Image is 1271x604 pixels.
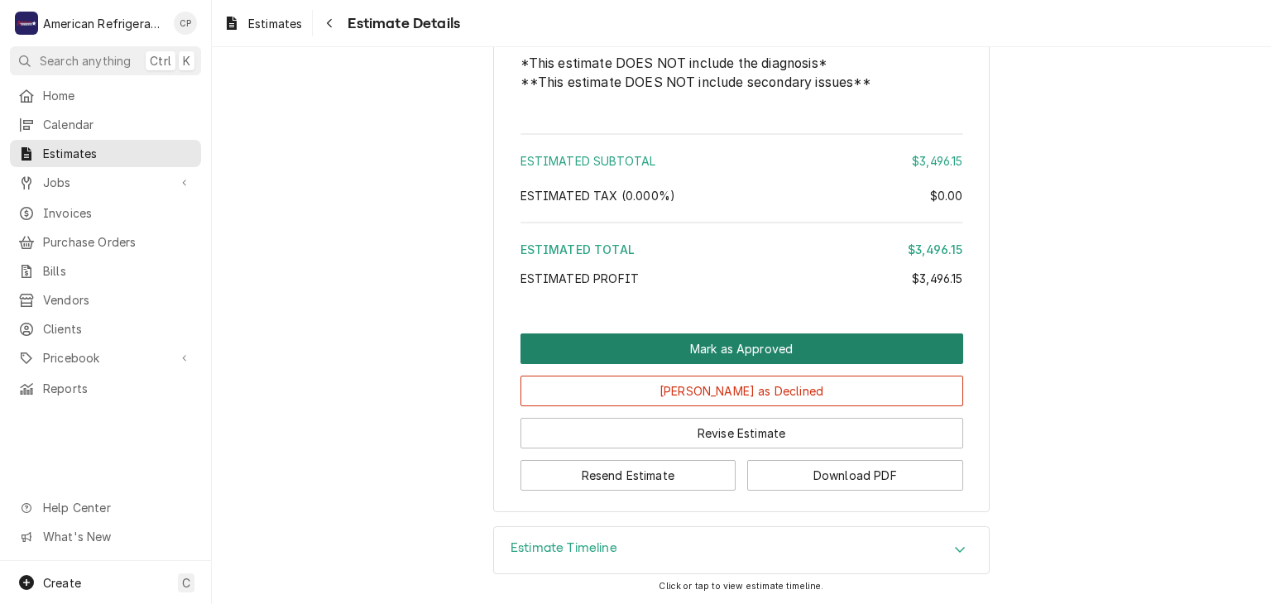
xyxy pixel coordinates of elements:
a: Go to Help Center [10,494,201,521]
div: American Refrigeration LLC [43,15,165,32]
div: Button Group Row [520,364,963,406]
span: Estimated Profit [520,271,640,285]
div: CP [174,12,197,35]
span: Reports [43,380,193,397]
button: [PERSON_NAME] as Declined [520,376,963,406]
span: Estimated Tax ( 0.000% ) [520,189,676,203]
a: Estimates [217,10,309,37]
a: Vendors [10,286,201,314]
div: $3,496.15 [912,270,962,287]
span: Create [43,576,81,590]
span: Jobs [43,174,168,191]
div: Button Group [520,333,963,491]
span: What's New [43,528,191,545]
span: Home [43,87,193,104]
span: K [183,52,190,70]
span: Calendar [43,116,193,133]
div: Accordion Header [494,527,989,573]
span: Clients [43,320,193,338]
div: Amount Summary [520,127,963,299]
span: Estimated Total [520,242,635,256]
a: Home [10,82,201,109]
a: Estimates [10,140,201,167]
a: Go to Pricebook [10,344,201,372]
div: Cordel Pyle's Avatar [174,12,197,35]
span: Bills [43,262,193,280]
span: C [182,574,190,592]
span: Pricebook [43,349,168,367]
span: Estimates [43,145,193,162]
h3: Estimate Timeline [511,540,617,556]
span: Estimate Details [343,12,460,35]
a: Invoices [10,199,201,227]
div: Estimated Total [520,241,963,258]
div: A [15,12,38,35]
div: $3,496.15 [908,241,962,258]
div: $0.00 [930,187,963,204]
span: Ctrl [150,52,171,70]
a: Bills [10,257,201,285]
div: Estimated Profit [520,270,963,287]
button: Resend Estimate [520,460,736,491]
div: Button Group Row [520,333,963,364]
div: Button Group Row [520,406,963,448]
span: Purchase Orders [43,233,193,251]
span: Vendors [43,291,193,309]
a: Calendar [10,111,201,138]
span: Search anything [40,52,131,70]
div: Button Group Row [520,448,963,491]
button: Accordion Details Expand Trigger [494,527,989,573]
a: Go to Jobs [10,169,201,196]
div: American Refrigeration LLC's Avatar [15,12,38,35]
div: Estimated Subtotal [520,152,963,170]
button: Navigate back [316,10,343,36]
span: Estimates [248,15,302,32]
button: Revise Estimate [520,418,963,448]
div: Estimate Timeline [493,526,990,574]
span: Invoices [43,204,193,222]
button: Search anythingCtrlK [10,46,201,75]
a: Reports [10,375,201,402]
div: Estimated Tax [520,187,963,204]
a: Purchase Orders [10,228,201,256]
div: $3,496.15 [912,152,962,170]
span: Help Center [43,499,191,516]
span: Estimated Subtotal [520,154,656,168]
button: Download PDF [747,460,963,491]
span: Click or tap to view estimate timeline. [659,581,823,592]
button: Mark as Approved [520,333,963,364]
a: Go to What's New [10,523,201,550]
a: Clients [10,315,201,343]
